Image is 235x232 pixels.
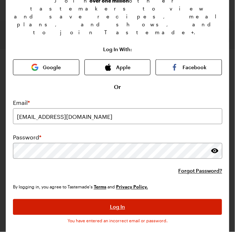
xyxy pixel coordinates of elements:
[116,184,148,190] a: Tastemade Privacy Policy
[13,59,79,75] button: Google
[110,204,125,211] span: Log In
[13,218,222,224] span: You have entered an incorrect email or password.
[13,183,222,191] div: By logging in, you agree to Tastemade's and
[13,199,222,215] button: Log In
[156,59,222,75] button: Facebook
[94,184,106,190] a: Tastemade Terms of Service
[103,46,132,52] p: Log In With:
[84,59,151,75] button: Apple
[13,133,41,142] label: Password
[13,98,30,107] label: Email
[114,82,121,91] span: Or
[179,168,222,175] button: Forgot Password?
